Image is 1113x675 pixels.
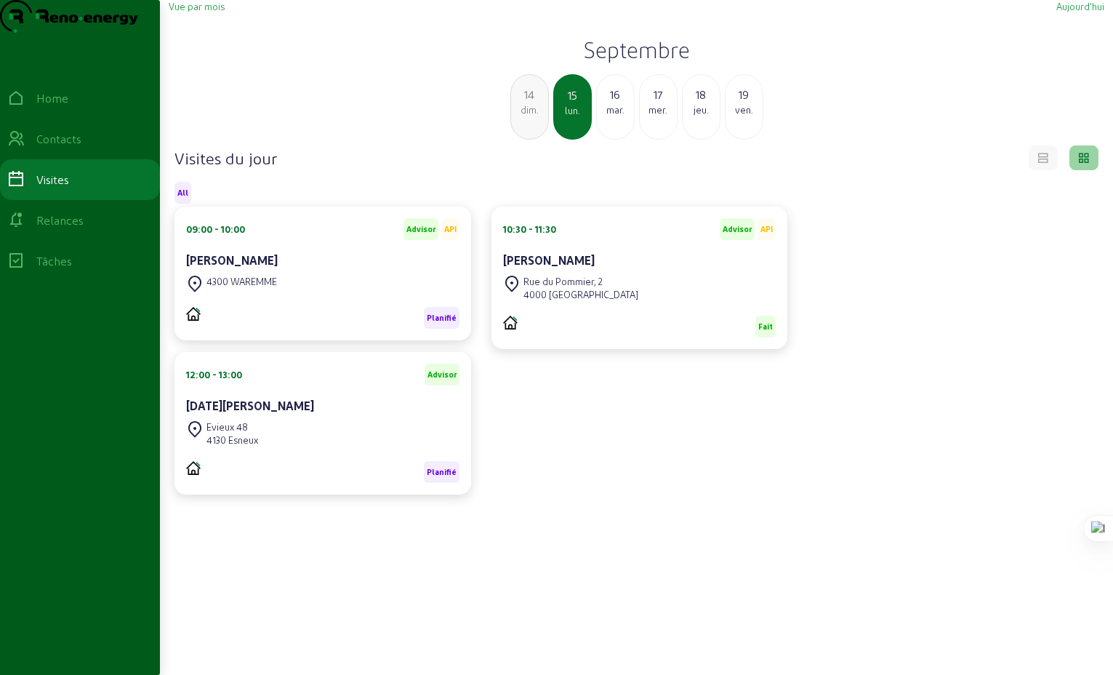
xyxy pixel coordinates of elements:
[177,188,188,198] span: All
[186,461,201,475] img: PVELEC
[503,316,518,329] img: PVELEC
[406,224,435,234] span: Advisor
[1056,1,1104,12] span: Aujourd'hui
[758,321,773,332] span: Fait
[723,224,752,234] span: Advisor
[36,252,72,270] div: Tâches
[444,224,457,234] span: API
[169,1,225,12] span: Vue par mois
[640,103,677,116] div: mer.
[555,87,590,104] div: 15
[597,86,634,103] div: 16
[186,368,242,381] div: 12:00 - 13:00
[169,36,1104,63] h2: Septembre
[186,399,314,412] cam-card-title: [DATE][PERSON_NAME]
[186,307,201,321] img: PVELEC
[511,103,548,116] div: dim.
[555,104,590,117] div: lun.
[206,420,258,434] div: Evieux 48
[523,275,638,288] div: Rue du Pommier, 2
[503,223,556,236] div: 10:30 - 11:30
[640,86,677,103] div: 17
[206,275,277,288] div: 4300 WAREMME
[597,103,634,116] div: mar.
[511,86,548,103] div: 14
[36,171,69,188] div: Visites
[760,224,773,234] span: API
[206,434,258,447] div: 4130 Esneux
[726,103,763,116] div: ven.
[36,130,81,148] div: Contacts
[36,89,68,107] div: Home
[427,370,457,380] span: Advisor
[726,86,763,103] div: 19
[186,253,278,267] cam-card-title: [PERSON_NAME]
[186,223,245,236] div: 09:00 - 10:00
[683,103,720,116] div: jeu.
[174,148,277,168] h4: Visites du jour
[427,313,457,323] span: Planifié
[36,212,84,229] div: Relances
[427,467,457,477] span: Planifié
[683,86,720,103] div: 18
[503,253,595,267] cam-card-title: [PERSON_NAME]
[523,288,638,301] div: 4000 [GEOGRAPHIC_DATA]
